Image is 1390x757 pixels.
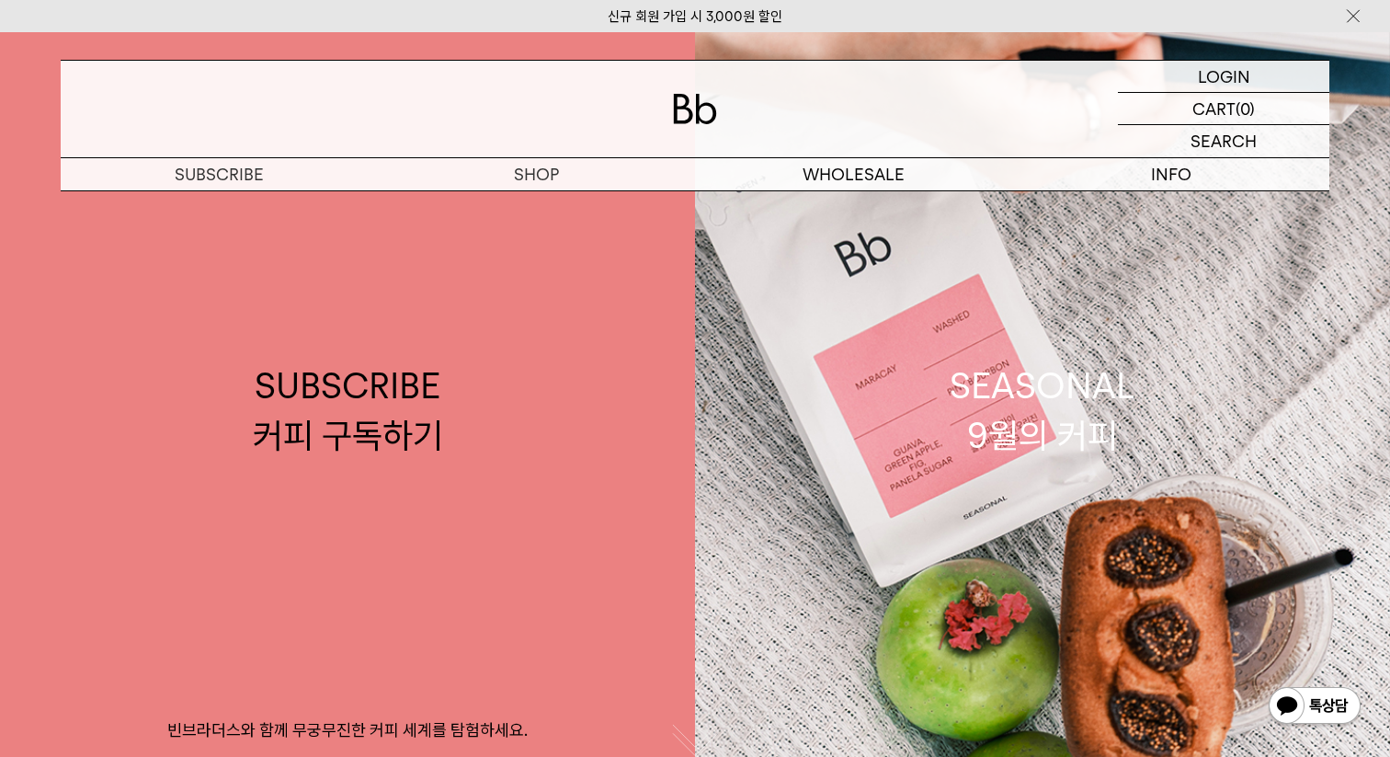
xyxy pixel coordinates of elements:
img: 카카오톡 채널 1:1 채팅 버튼 [1267,685,1362,729]
a: LOGIN [1118,61,1329,93]
p: WHOLESALE [695,158,1012,190]
p: CART [1192,93,1236,124]
a: CART (0) [1118,93,1329,125]
div: SEASONAL 9월의 커피 [950,361,1135,459]
a: SUBSCRIBE [61,158,378,190]
a: SHOP [378,158,695,190]
div: SUBSCRIBE 커피 구독하기 [253,361,443,459]
p: SEARCH [1191,125,1257,157]
p: INFO [1012,158,1329,190]
img: 로고 [673,94,717,124]
p: (0) [1236,93,1255,124]
p: LOGIN [1198,61,1250,92]
a: 신규 회원 가입 시 3,000원 할인 [608,8,782,25]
